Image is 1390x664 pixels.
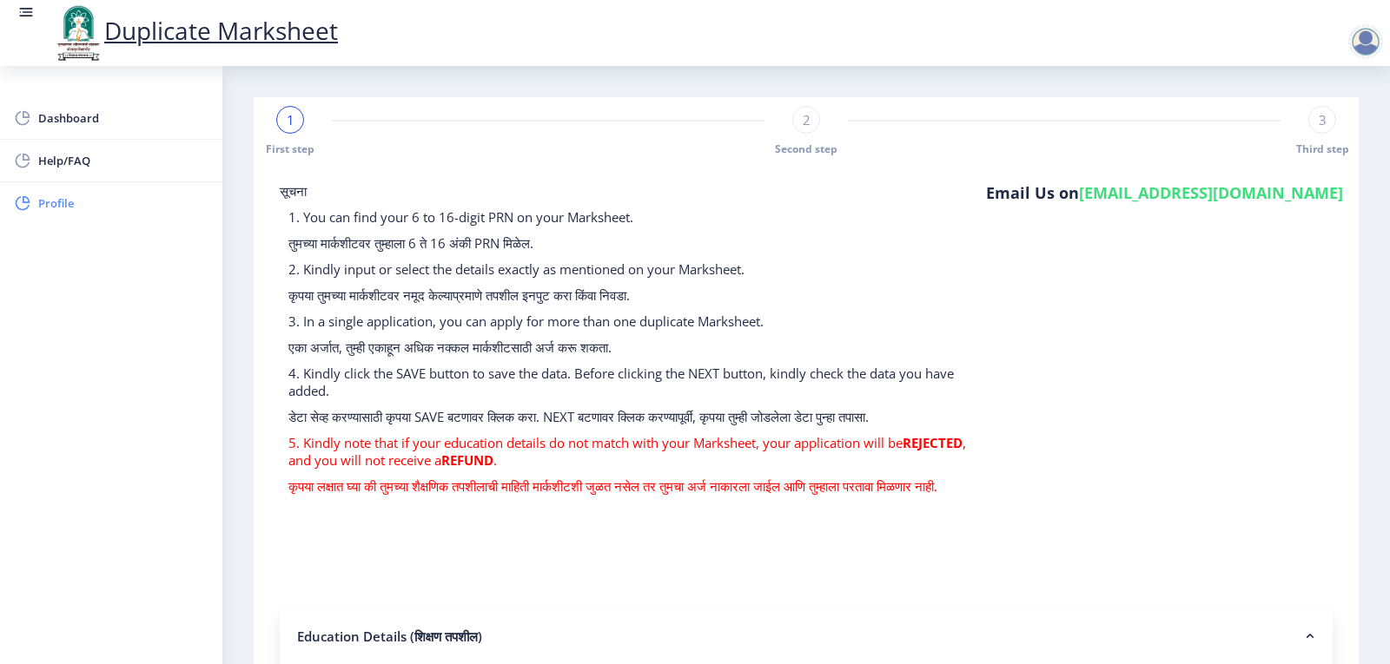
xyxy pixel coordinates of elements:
[288,312,982,330] p: 3. In a single application, you can apply for more than one duplicate Marksheet.
[288,477,982,495] p: कृपया लक्षात घ्या की तुमच्या शैक्षणिक तपशीलाची माहिती मार्कशीटशी जुळत नसेल तर तुमचा अर्ज नाकारला ...
[986,182,1343,203] h6: Email Us on
[38,108,208,128] span: Dashboard
[775,141,837,156] span: Second step
[288,260,982,278] p: 2. Kindly input or select the details exactly as mentioned on your Marksheet.
[288,208,982,226] p: 1. You can find your 6 to 16-digit PRN on your Marksheet.
[288,234,982,252] p: तुमच्या मार्कशीटवर तुम्हाला 6 ते 16 अंकी PRN मिळेल.
[1319,111,1327,128] span: 3
[266,141,314,156] span: First step
[903,434,963,451] strong: REJECTED
[287,111,295,128] span: 1
[52,3,104,62] img: logo
[288,408,982,425] p: डेटा सेव्ह करण्यासाठी कृपया SAVE बटणावर क्लिक करा. NEXT बटणावर क्लिक करण्यापूर्वी, कृपया तुम्ही ज...
[803,111,811,128] span: 2
[288,365,982,399] p: 4. Kindly click the SAVE button to save the data. Before clicking the NEXT button, kindly check t...
[288,339,982,356] p: एका अर्जात, तुम्ही एकाहून अधिक नक्कल मार्कशीटसाठी अर्ज करू शकता.
[38,150,208,171] span: Help/FAQ
[441,451,493,469] strong: REFUND
[288,434,982,469] p: 5. Kindly note that if your education details do not match with your Marksheet, your application ...
[52,14,338,47] a: Duplicate Marksheet
[1079,182,1343,203] a: [EMAIL_ADDRESS][DOMAIN_NAME]
[38,193,208,214] span: Profile
[1296,141,1349,156] span: Third step
[288,286,982,304] p: कृपया तुमच्या मार्कशीटवर नमूद केल्याप्रमाणे तपशील इनपुट करा किंवा निवडा.
[280,182,307,200] span: सूचना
